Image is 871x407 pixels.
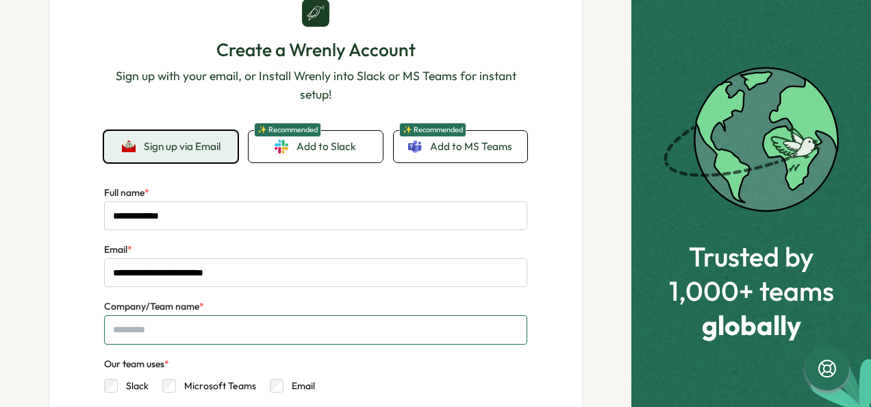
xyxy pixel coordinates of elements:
[254,123,321,137] span: ✨ Recommended
[669,310,834,340] span: globally
[669,275,834,306] span: 1,000+ teams
[399,123,466,137] span: ✨ Recommended
[144,140,220,153] span: Sign up via Email
[283,379,315,393] label: Email
[104,357,169,372] div: Our team uses
[104,67,527,103] p: Sign up with your email, or Install Wrenly into Slack or MS Teams for instant setup!
[249,131,382,162] a: ✨ RecommendedAdd to Slack
[176,379,256,393] label: Microsoft Teams
[104,299,204,314] label: Company/Team name
[669,241,834,271] span: Trusted by
[394,131,527,162] a: ✨ RecommendedAdd to MS Teams
[104,38,527,62] h1: Create a Wrenly Account
[118,379,149,393] label: Slack
[430,139,512,154] span: Add to MS Teams
[104,243,132,258] label: Email
[104,131,238,162] button: Sign up via Email
[104,186,149,201] label: Full name
[296,139,356,154] span: Add to Slack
